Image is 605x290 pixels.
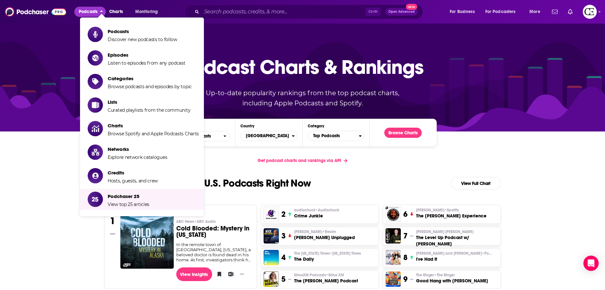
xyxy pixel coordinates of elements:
[549,6,560,17] a: Show notifications dropdown
[386,272,401,287] a: Good Hang with Amy Poehler
[445,7,483,17] button: open menu
[108,154,167,160] span: Explore network catalogues
[238,271,246,277] button: Show More Button
[108,60,185,66] span: Listen to episodes from any podcast
[281,209,286,219] h3: 2
[583,5,597,19] button: Show profile menu
[264,250,279,265] img: The Daily
[215,269,221,279] button: Bookmark Podcast
[294,208,339,213] p: audiochuck • Audiochuck
[120,215,174,269] img: Cold Blooded: Mystery in Alaska
[416,256,492,262] h3: I've Had It
[79,7,97,16] span: Podcasts
[108,37,177,42] span: Discover new podcasts to follow
[241,131,292,141] span: [GEOGRAPHIC_DATA]
[322,230,336,234] span: • Realm
[403,231,407,241] h3: 7
[416,208,459,213] span: [PERSON_NAME]
[416,251,492,256] p: Jennifer Welch and Angie Sullivan • PodcastOne
[108,131,199,137] span: Browse Spotify and Apple Podcasts Charts
[565,6,575,17] a: Show notifications dropdown
[264,228,279,244] img: Mick Unplugged
[108,178,158,184] span: Hosts, guests, and crew
[444,208,459,212] span: • Spotify
[105,7,127,17] a: Charts
[386,250,401,265] img: I've Had It
[240,131,297,141] button: Countries
[264,207,279,222] img: Crime Junkie
[294,208,339,219] a: audiochuck•AudiochuckCrime Junkie
[403,209,407,219] h3: 6
[108,107,190,113] span: Curated playlists from the community
[388,10,415,13] span: Open Advanced
[226,269,232,279] button: Add to List
[176,225,252,238] h3: Cold Blooded: Mystery in [US_STATE]
[485,7,516,16] span: For Podcasters
[176,219,252,224] p: ABC News • ABC Audio
[108,28,177,34] span: Podcasts
[294,251,361,256] span: The [US_STATE] Times
[294,229,336,234] span: [PERSON_NAME]
[386,207,401,222] a: The Joe Rogan Experience
[330,251,361,256] span: • [US_STATE] Times
[108,193,149,199] span: Podchaser 25
[294,229,355,234] p: Mick Hunt • Realm
[416,278,488,284] h3: Good Hang with [PERSON_NAME]
[416,213,487,219] h3: The [PERSON_NAME] Experience
[384,128,422,138] a: Browse Charts
[181,46,424,88] p: Podcast Charts & Rankings
[190,4,429,19] div: Search podcasts, credits, & more...
[326,273,344,277] span: • Sirius XM
[403,274,407,284] h3: 9
[386,228,401,244] img: The Level Up Podcast w/ Paul Alex
[281,274,286,284] h3: 5
[294,213,339,219] h3: Crime Junkie
[294,256,361,262] h3: The Daily
[308,131,359,141] span: Top Podcasts
[108,52,185,58] span: Episodes
[583,5,597,19] span: Logged in as cozyearthaudio
[176,219,252,242] a: ABC News•ABC AudioCold Blooded: Mystery in [US_STATE]
[416,251,492,256] span: [PERSON_NAME] and [PERSON_NAME]
[176,219,216,224] span: ABC News
[583,256,599,271] div: Open Intercom Messenger
[416,208,487,213] p: Joe Rogan • Spotify
[108,146,167,152] span: Networks
[386,8,418,16] button: Open AdvancedNew
[294,272,358,278] p: SiriusXM Podcasts • Sirius XM
[294,272,358,284] a: SiriusXM Podcasts•Sirius XMThe [PERSON_NAME] Podcast
[481,7,525,17] button: open menu
[416,251,492,262] a: [PERSON_NAME] and [PERSON_NAME]•PodcastOneI've Had It
[264,272,279,287] img: The Mel Robbins Podcast
[110,215,115,227] h3: 1
[5,6,66,18] a: Podchaser - Follow, Share and Rate Podcasts
[450,7,475,16] span: For Business
[403,253,407,262] h3: 8
[416,272,488,284] a: The Ringer•The RingerGood Hang with [PERSON_NAME]
[315,208,339,212] span: • Audiochuck
[99,194,506,200] p: Updated: [DATE]
[108,202,149,207] span: View top 25 articles
[281,253,286,262] h3: 4
[529,7,540,16] span: More
[281,231,286,241] h3: 3
[482,251,506,256] span: • PodcastOne
[108,75,192,81] span: Categories
[416,229,498,247] a: [PERSON_NAME] [PERSON_NAME]The Level Up Podcast w/ [PERSON_NAME]
[294,234,355,241] h3: [PERSON_NAME] Unplugged
[583,5,597,19] img: User Profile
[434,273,455,277] span: • The Ringer
[294,278,358,284] h3: The [PERSON_NAME] Podcast
[525,7,548,17] button: open menu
